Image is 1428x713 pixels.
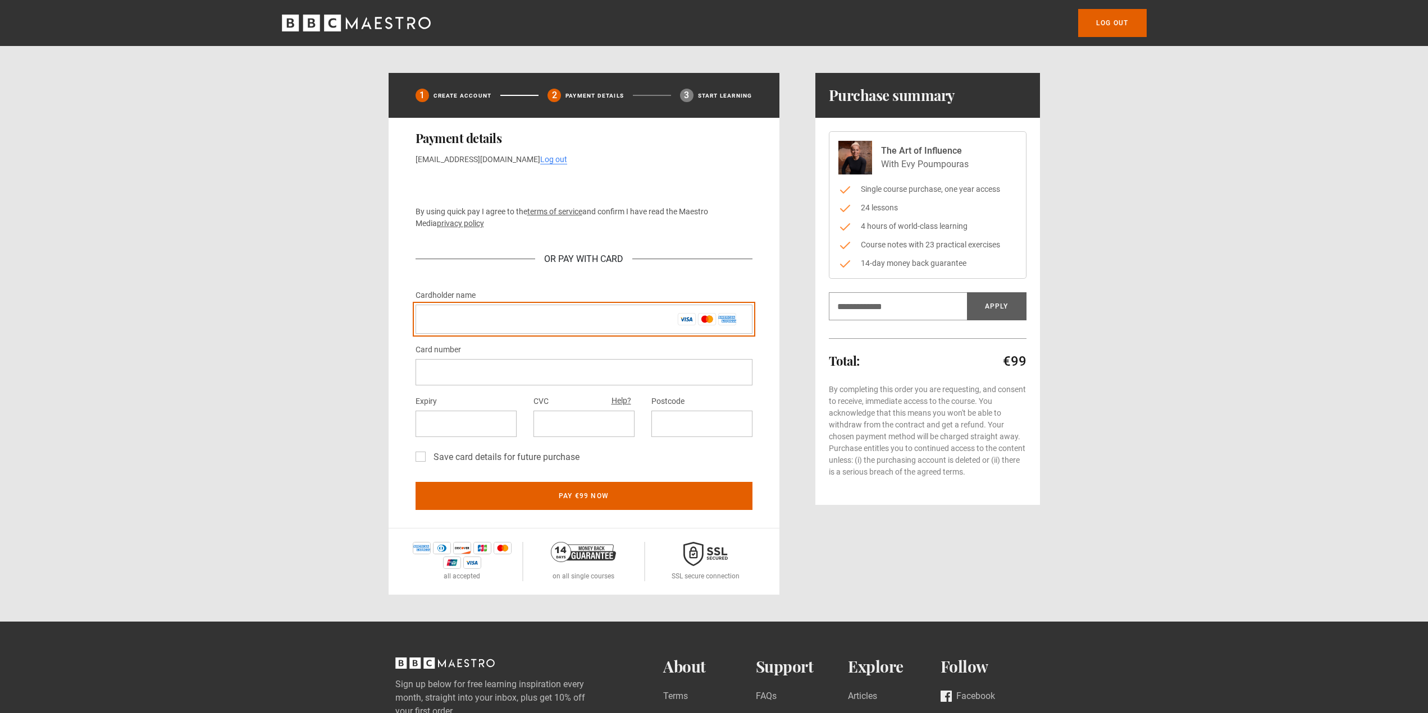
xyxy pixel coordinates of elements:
[756,657,848,676] h2: Support
[437,219,484,228] a: privacy policy
[548,89,561,102] div: 2
[881,158,969,171] p: With Evy Poumpouras
[416,131,752,145] h2: Payment details
[829,354,860,367] h2: Total:
[838,202,1017,214] li: 24 lessons
[433,542,451,554] img: diners
[651,395,685,408] label: Postcode
[416,343,461,357] label: Card number
[416,206,752,229] p: By using quick pay I agree to the and confirm I have read the Maestro Media
[463,556,481,569] img: visa
[838,239,1017,251] li: Course notes with 23 practical exercises
[416,154,752,165] p: [EMAIL_ADDRESS][DOMAIN_NAME]
[756,689,777,705] a: FAQs
[533,395,549,408] label: CVC
[698,91,752,100] p: Start learning
[535,252,632,266] div: Or Pay With Card
[494,542,512,554] img: mastercard
[663,657,756,676] h2: About
[829,86,955,104] h1: Purchase summary
[282,15,431,31] svg: BBC Maestro
[838,220,1017,232] li: 4 hours of world-class learning
[663,689,688,705] a: Terms
[848,689,877,705] a: Articles
[838,257,1017,269] li: 14-day money back guarantee
[416,289,476,302] label: Cardholder name
[413,542,431,554] img: amex
[1003,352,1026,370] p: €99
[551,542,616,562] img: 14-day-money-back-guarantee-42d24aedb5115c0ff13b.png
[443,556,461,569] img: unionpay
[425,418,508,429] iframe: Sicherer Eingaberahmen für Ablaufdatum
[660,418,743,429] iframe: Sicherer Eingaberahmen für Postleitzahl
[565,91,624,100] p: Payment details
[473,542,491,554] img: jcb
[425,367,743,378] iframe: Sicherer Eingaberahmen für Kartennummer
[416,174,752,197] iframe: Sicherer Rahmen für Zahlungs-Schaltfläche
[941,657,1033,676] h2: Follow
[395,657,495,669] svg: BBC Maestro, back to top
[829,384,1026,478] p: By completing this order you are requesting, and consent to receive, immediate access to the cour...
[444,571,480,581] p: all accepted
[838,183,1017,195] li: Single course purchase, one year access
[416,482,752,510] button: Pay €99 now
[527,207,582,216] a: terms of service
[395,661,495,672] a: BBC Maestro, back to top
[672,571,740,581] p: SSL secure connection
[680,89,694,102] div: 3
[967,292,1026,320] button: Apply
[881,144,969,158] p: The Art of Influence
[416,395,437,408] label: Expiry
[941,689,995,705] a: Facebook
[553,571,614,581] p: on all single courses
[848,657,941,676] h2: Explore
[416,89,429,102] div: 1
[542,418,626,429] iframe: Sicherer Eingaberahmen für CVC-Prüfziffer
[434,91,492,100] p: Create Account
[540,155,567,164] a: Log out
[453,542,471,554] img: discover
[608,394,635,408] button: Help?
[429,450,580,464] label: Save card details for future purchase
[1078,9,1146,37] a: Log out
